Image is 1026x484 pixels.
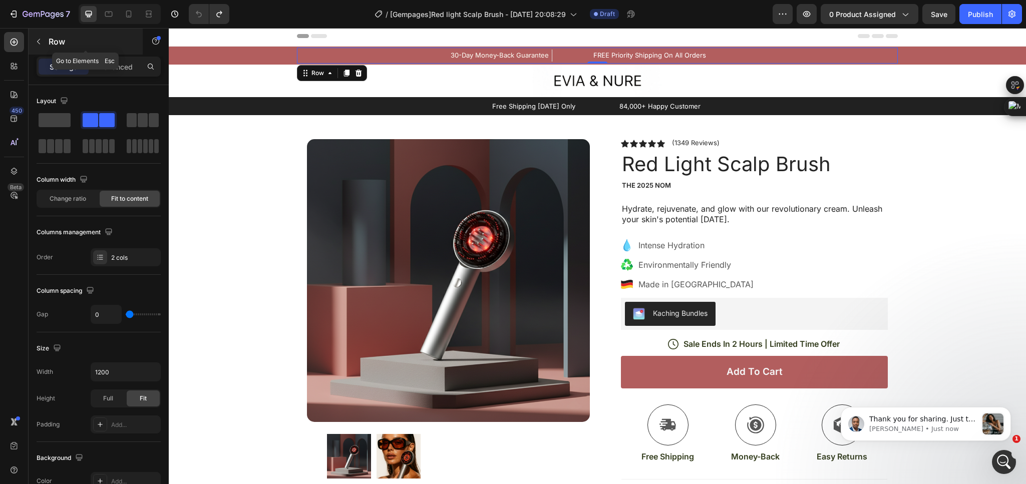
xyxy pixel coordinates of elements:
p: 7 [66,8,70,20]
div: Background [37,451,85,465]
button: 0 product assigned [821,4,918,24]
button: Add to cart [452,328,719,360]
img: gempages_585867506929894173-c76ab593-30b9-4569-8c20-7efb2561faaf.jpg [328,37,529,69]
div: Order [37,253,53,262]
p: Money-Back [562,423,611,434]
span: Full [103,394,113,403]
span: / [386,9,388,20]
span: Change ratio [50,194,86,203]
p: Row [49,36,134,48]
div: Add... [111,420,158,429]
button: Save [922,4,955,24]
img: KachingBundles.png [464,280,476,292]
div: Size [37,342,63,355]
div: Kaching Bundles [484,280,539,290]
p: (1349 Reviews) [503,111,551,119]
div: Height [37,394,55,403]
div: Beta [8,183,24,191]
button: Kaching Bundles [456,274,547,298]
iframe: Intercom live chat [992,450,1016,474]
p: Intense Hydration [470,211,585,223]
p: Free Shipping [473,423,525,434]
span: Fit to content [111,194,148,203]
iframe: Intercom notifications message [826,387,1026,457]
div: 450 [10,107,24,115]
p: Free Shipping [DATE] Only [323,74,407,83]
p: Advanced [99,62,133,72]
input: Auto [91,363,160,381]
p: Made in [GEOGRAPHIC_DATA] [470,250,585,262]
div: Padding [37,420,60,429]
p: Easy Returns [648,423,699,434]
div: Width [37,367,53,376]
p: Hydrate, rejuvenate, and glow with our revolutionary cream. Unleash your skin's potential [DATE]. [453,176,718,197]
p: Settings [50,62,78,72]
div: Gap [37,310,48,319]
span: Save [931,10,947,19]
button: Publish [959,4,1001,24]
div: Publish [968,9,993,20]
div: Add to cart [558,338,614,350]
span: Fit [140,394,147,403]
button: 7 [4,4,75,24]
p: The 2025 nom [453,153,718,162]
p: 84,000+ Happy Customer [451,74,532,83]
div: 2 cols [111,253,158,262]
div: Column spacing [37,284,96,298]
div: Undo/Redo [189,4,229,24]
h1: Red Light Scalp Brush [452,122,719,150]
div: Column width [37,173,90,187]
span: 0 product assigned [829,9,896,20]
span: Draft [600,10,615,19]
iframe: To enrich screen reader interactions, please activate Accessibility in Grammarly extension settings [169,28,1026,484]
span: [Gempages]Red light Scalp Brush - [DATE] 20:08:29 [390,9,566,20]
p: Sale Ends In 2 Hours | Limited Time Offer [515,311,671,321]
input: Auto [91,305,121,323]
p: Environmentally Friendly [470,231,585,243]
div: Columns management [37,226,115,239]
span: 1 [1012,435,1020,443]
div: Layout [37,95,70,108]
